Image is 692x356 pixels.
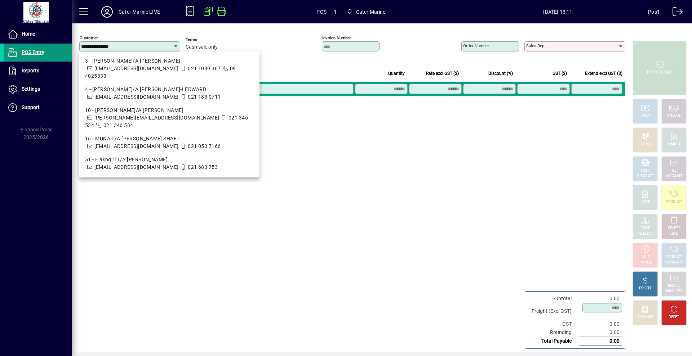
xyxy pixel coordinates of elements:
[322,35,351,40] mat-label: Invoice number
[79,132,259,153] mat-option: 16 - MUNA T/A MALCOM SHAFT
[119,6,160,18] div: Cater Marine LIVE
[640,254,650,260] div: HOLD
[639,286,651,291] div: PROFIT
[670,231,678,236] div: LINE
[426,69,459,77] span: Rate excl GST ($)
[463,43,489,48] mat-label: Order number
[186,37,229,42] span: Terms
[528,337,579,346] td: Total Payable
[640,113,650,118] div: CASH
[666,289,682,294] div: INVOICES
[85,107,254,114] div: 10 - [PERSON_NAME]/A [PERSON_NAME]
[334,6,337,18] span: 1
[4,99,72,117] a: Support
[79,104,259,132] mat-option: 10 - ILANDA T/A Mike Pratt
[85,177,254,184] div: 55 - [PERSON_NAME] T/A ex WILD SWEET
[4,25,72,43] a: Home
[4,80,72,98] a: Settings
[94,94,179,100] span: [EMAIL_ADDRESS][DOMAIN_NAME]
[528,303,579,320] td: Freight (Excl GST)
[666,174,682,179] div: ACCOUNT
[22,86,40,92] span: Settings
[85,135,254,143] div: 16 - MUNA T/A [PERSON_NAME] SHAFT
[668,226,680,231] div: DELETE
[22,68,39,73] span: Reports
[528,320,579,328] td: GST
[648,6,660,18] div: Pos1
[188,66,221,71] span: 021 1089 307
[641,168,649,174] div: MISC
[22,49,44,55] span: POS Entry
[85,57,254,65] div: 3 - [PERSON_NAME]/A [PERSON_NAME]
[666,199,682,205] div: PRODUCT
[188,164,218,170] span: 021 683 753
[667,113,681,118] div: CHEQUE
[666,254,682,260] div: PRODUCT
[188,94,221,100] span: 021 183 0711
[636,315,654,320] div: DISCOUNT
[668,283,680,289] div: RECALL
[579,294,622,303] td: 0.00
[85,86,254,93] div: 4 - [PERSON_NAME]/A [PERSON_NAME]-LEDWARD
[669,315,679,320] div: RESET
[665,260,683,265] div: SUMMARY
[640,199,650,205] div: NOTE
[79,174,259,195] mat-option: 55 - PETER LENNOX T/A ex WILD SWEET
[468,6,648,18] span: [DATE] 13:11
[80,35,98,40] mat-label: Customer
[388,69,405,77] span: Quantity
[667,142,681,147] div: CHARGE
[639,231,652,236] div: SELECT
[22,104,40,110] span: Support
[640,226,650,231] div: PRICE
[585,69,622,77] span: Extend excl GST ($)
[637,174,653,179] div: PRODUCT
[79,83,259,104] mat-option: 4 - Amadis T/A LILY KOZMIAN-LEDWARD
[638,260,652,265] div: INVOICE
[22,31,35,37] span: Home
[85,156,254,163] div: 51 - Flashgirl T/A [PERSON_NAME]
[79,153,259,174] mat-option: 51 - Flashgirl T/A Warwick Tompkins
[4,62,72,80] a: Reports
[528,294,579,303] td: Subtotal
[94,143,179,149] span: [EMAIL_ADDRESS][DOMAIN_NAME]
[103,122,133,128] span: 021 346 534
[553,69,567,77] span: GST ($)
[639,142,652,147] div: EFTPOS
[356,6,386,18] span: Cater Marine
[647,70,672,75] div: PROCESS SALE
[579,328,622,337] td: 0.00
[579,320,622,328] td: 0.00
[94,115,219,121] span: [PERSON_NAME][EMAIL_ADDRESS][DOMAIN_NAME]
[528,328,579,337] td: Rounding
[94,164,179,170] span: [EMAIL_ADDRESS][DOMAIN_NAME]
[488,69,513,77] span: Discount (%)
[526,43,544,48] mat-label: Sales rep
[96,5,119,18] button: Profile
[667,1,683,25] a: Logout
[188,143,221,149] span: 021 050 7166
[186,44,218,50] span: Cash sale only
[316,6,327,18] span: POS
[672,168,677,174] div: GL
[344,5,389,18] span: Cater Marine
[79,54,259,83] mat-option: 3 - SARRIE T/A ANTJE MULLER
[94,66,179,71] span: [EMAIL_ADDRESS][DOMAIN_NAME]
[579,337,622,346] td: 0.00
